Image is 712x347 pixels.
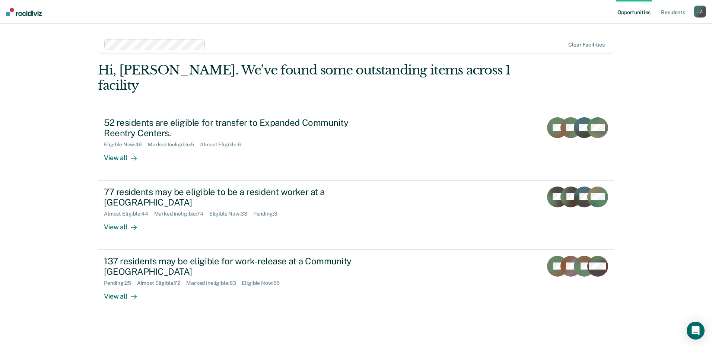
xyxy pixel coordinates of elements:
div: Eligible Now : 46 [104,141,148,148]
div: Marked Ineligible : 83 [186,280,242,286]
a: 77 residents may be eligible to be a resident worker at a [GEOGRAPHIC_DATA]Almost Eligible:44Mark... [98,181,614,250]
div: Almost Eligible : 44 [104,211,154,217]
div: L A [694,6,706,17]
img: Recidiviz [6,8,42,16]
div: Clear facilities [568,42,605,48]
div: Eligible Now : 65 [242,280,286,286]
div: Eligible Now : 33 [209,211,253,217]
div: View all [104,286,146,301]
div: View all [104,148,146,162]
a: 52 residents are eligible for transfer to Expanded Community Reentry Centers.Eligible Now:46Marke... [98,111,614,181]
div: 137 residents may be eligible for work-release at a Community [GEOGRAPHIC_DATA] [104,256,365,277]
button: LA [694,6,706,17]
div: Pending : 25 [104,280,137,286]
div: Marked Ineligible : 74 [154,211,209,217]
div: Hi, [PERSON_NAME]. We’ve found some outstanding items across 1 facility [98,63,511,93]
div: 52 residents are eligible for transfer to Expanded Community Reentry Centers. [104,117,365,139]
div: Marked Ineligible : 5 [148,141,200,148]
div: Almost Eligible : 6 [200,141,247,148]
div: Almost Eligible : 72 [137,280,187,286]
div: Open Intercom Messenger [687,322,705,340]
div: 77 residents may be eligible to be a resident worker at a [GEOGRAPHIC_DATA] [104,187,365,208]
div: Pending : 3 [253,211,283,217]
a: 137 residents may be eligible for work-release at a Community [GEOGRAPHIC_DATA]Pending:25Almost E... [98,250,614,319]
div: View all [104,217,146,232]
